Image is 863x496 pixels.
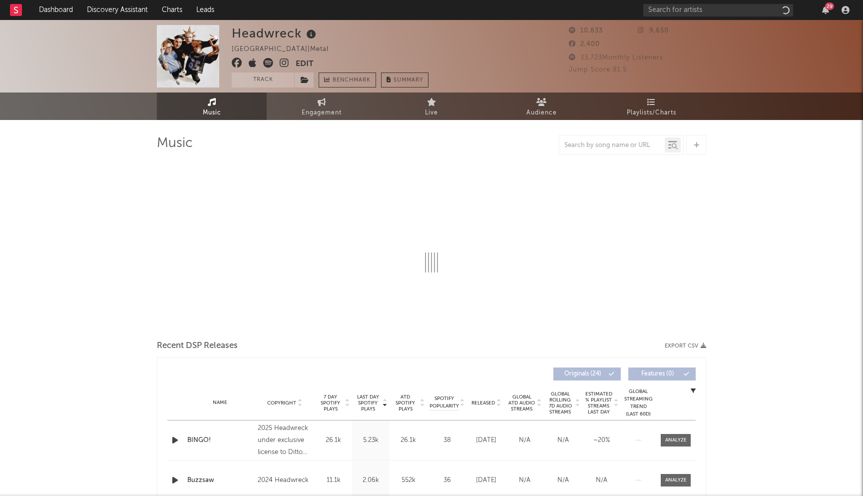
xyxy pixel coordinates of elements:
div: 38 [430,435,464,445]
span: Recent DSP Releases [157,340,238,352]
span: 9,650 [638,27,669,34]
button: 29 [822,6,829,14]
span: Music [203,107,221,119]
a: Benchmark [319,72,376,87]
span: Summary [394,77,423,83]
a: Engagement [267,92,377,120]
span: Spotify Popularity [430,395,459,410]
button: Edit [296,58,314,70]
span: Playlists/Charts [627,107,676,119]
span: Last Day Spotify Plays [355,394,381,412]
div: 2.06k [355,475,387,485]
a: Live [377,92,486,120]
div: Name [187,399,253,406]
span: Audience [526,107,557,119]
span: Global ATD Audio Streams [508,394,535,412]
div: 552k [392,475,425,485]
div: 36 [430,475,464,485]
span: 7 Day Spotify Plays [317,394,344,412]
button: Track [232,72,294,87]
button: Originals(24) [553,367,621,380]
span: Engagement [302,107,342,119]
div: 26.1k [317,435,350,445]
div: 29 [825,2,834,10]
button: Export CSV [665,343,706,349]
div: Headwreck [232,25,319,41]
span: Estimated % Playlist Streams Last Day [585,391,612,415]
span: Benchmark [333,74,371,86]
span: 33,723 Monthly Listeners [569,54,663,61]
span: Jump Score: 81.5 [569,66,627,73]
div: N/A [508,475,541,485]
span: Global Rolling 7D Audio Streams [546,391,574,415]
a: Music [157,92,267,120]
a: Audience [486,92,596,120]
div: [DATE] [469,475,503,485]
div: ~ 20 % [585,435,618,445]
div: N/A [508,435,541,445]
a: BINGO! [187,435,253,445]
div: 26.1k [392,435,425,445]
span: Released [471,400,495,406]
div: 5.23k [355,435,387,445]
input: Search for artists [643,4,793,16]
div: 11.1k [317,475,350,485]
span: Originals ( 24 ) [560,371,606,377]
div: 2025 Headwreck under exclusive license to Ditto Music [258,422,312,458]
span: 10,833 [569,27,603,34]
span: Live [425,107,438,119]
button: Features(0) [628,367,696,380]
a: Playlists/Charts [596,92,706,120]
span: Features ( 0 ) [635,371,681,377]
div: N/A [546,475,580,485]
div: [GEOGRAPHIC_DATA] | Metal [232,43,340,55]
button: Summary [381,72,429,87]
div: 2024 Headwreck [258,474,312,486]
span: 2,400 [569,41,600,47]
div: N/A [585,475,618,485]
span: ATD Spotify Plays [392,394,419,412]
div: N/A [546,435,580,445]
span: Copyright [267,400,296,406]
div: Global Streaming Trend (Last 60D) [623,388,653,418]
input: Search by song name or URL [559,141,665,149]
div: [DATE] [469,435,503,445]
a: Buzzsaw [187,475,253,485]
